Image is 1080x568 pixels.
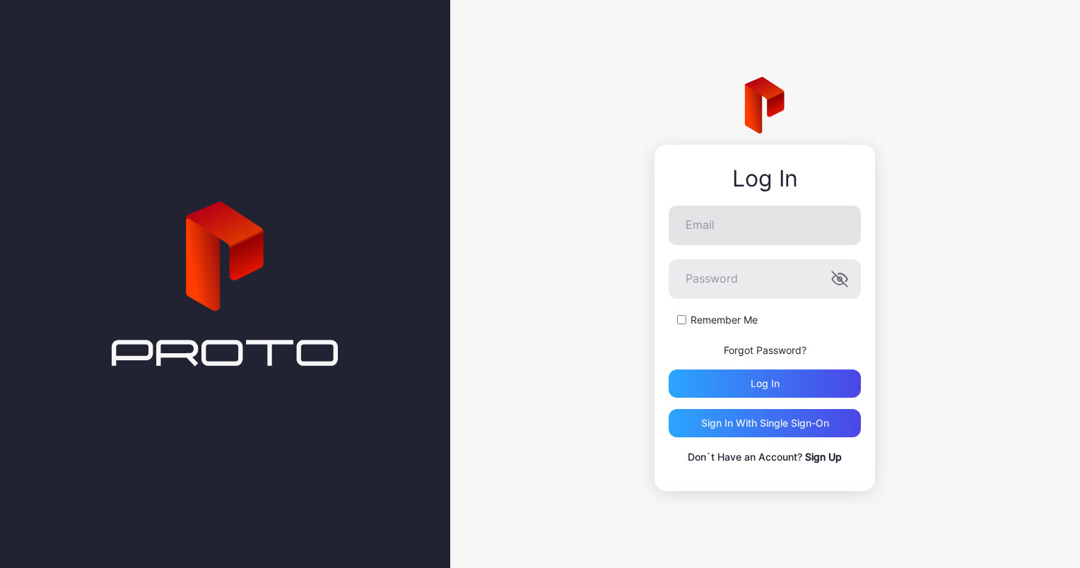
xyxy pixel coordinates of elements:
div: Sign in With Single Sign-On [701,418,829,429]
div: Log In [669,166,861,191]
button: Log in [669,369,861,398]
a: Sign Up [805,451,842,463]
input: Email [669,206,861,245]
div: Log in [751,378,780,389]
a: Forgot Password? [724,344,806,356]
button: Sign in With Single Sign-On [669,409,861,437]
label: Remember Me [691,313,758,327]
input: Password [669,259,861,299]
p: Don`t Have an Account? [669,449,861,466]
button: Password [831,271,848,288]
